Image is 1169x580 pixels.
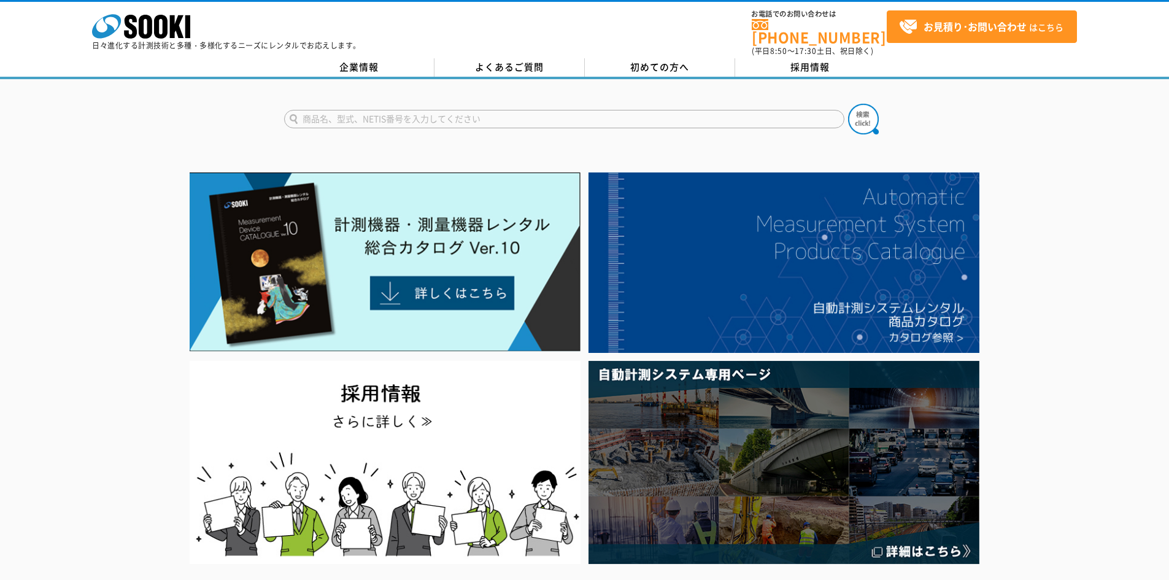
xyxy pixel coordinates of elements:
[434,58,585,77] a: よくあるご質問
[588,361,979,564] img: 自動計測システム専用ページ
[848,104,879,134] img: btn_search.png
[752,19,887,44] a: [PHONE_NUMBER]
[284,58,434,77] a: 企業情報
[735,58,885,77] a: 採用情報
[752,10,887,18] span: お電話でのお問い合わせは
[190,172,581,352] img: Catalog Ver10
[795,45,817,56] span: 17:30
[924,19,1027,34] strong: お見積り･お問い合わせ
[588,172,979,353] img: 自動計測システムカタログ
[752,45,873,56] span: (平日 ～ 土日、祝日除く)
[887,10,1077,43] a: お見積り･お問い合わせはこちら
[630,60,689,74] span: 初めての方へ
[92,42,361,49] p: 日々進化する計測技術と多種・多様化するニーズにレンタルでお応えします。
[585,58,735,77] a: 初めての方へ
[190,361,581,564] img: SOOKI recruit
[770,45,787,56] span: 8:50
[284,110,844,128] input: 商品名、型式、NETIS番号を入力してください
[899,18,1063,36] span: はこちら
